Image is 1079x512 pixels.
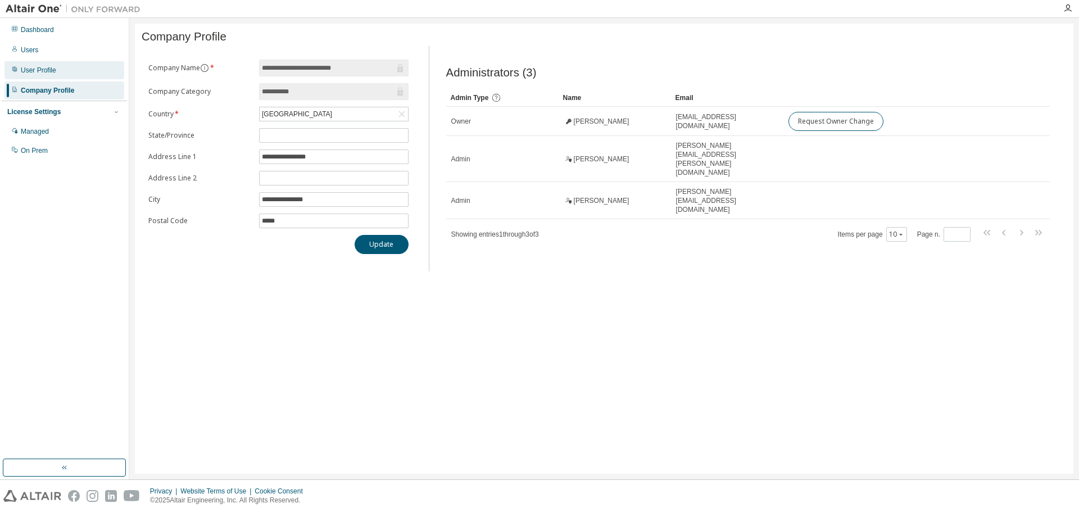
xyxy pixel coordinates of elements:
span: Admin Type [451,94,489,102]
button: Update [355,235,409,254]
div: Dashboard [21,25,54,34]
label: Company Category [148,87,252,96]
span: Owner [451,117,471,126]
label: Company Name [148,64,252,73]
div: Privacy [150,487,180,496]
button: Request Owner Change [788,112,883,131]
img: altair_logo.svg [3,490,61,502]
img: youtube.svg [124,490,140,502]
label: State/Province [148,131,252,140]
div: On Prem [21,146,48,155]
span: [PERSON_NAME] [574,196,629,205]
button: 10 [889,230,904,239]
span: Admin [451,155,470,164]
img: instagram.svg [87,490,98,502]
label: Address Line 1 [148,152,252,161]
div: [GEOGRAPHIC_DATA] [260,107,408,121]
span: [PERSON_NAME][EMAIL_ADDRESS][PERSON_NAME][DOMAIN_NAME] [676,141,778,177]
div: Name [563,89,667,107]
div: Company Profile [21,86,74,95]
label: City [148,195,252,204]
div: [GEOGRAPHIC_DATA] [260,108,334,120]
img: linkedin.svg [105,490,117,502]
span: Page n. [917,227,971,242]
button: information [200,64,209,73]
label: Address Line 2 [148,174,252,183]
div: License Settings [7,107,61,116]
span: Company Profile [142,30,226,43]
span: [PERSON_NAME][EMAIL_ADDRESS][DOMAIN_NAME] [676,187,778,214]
img: facebook.svg [68,490,80,502]
label: Postal Code [148,216,252,225]
span: Administrators (3) [446,66,537,79]
div: Users [21,46,38,55]
div: Managed [21,127,49,136]
img: Altair One [6,3,146,15]
span: [EMAIL_ADDRESS][DOMAIN_NAME] [676,112,778,130]
p: © 2025 Altair Engineering, Inc. All Rights Reserved. [150,496,310,505]
label: Country [148,110,252,119]
span: Admin [451,196,470,205]
div: Email [675,89,779,107]
div: Website Terms of Use [180,487,255,496]
span: [PERSON_NAME] [574,155,629,164]
div: Cookie Consent [255,487,309,496]
span: Items per page [838,227,907,242]
span: Showing entries 1 through 3 of 3 [451,230,539,238]
span: [PERSON_NAME] [574,117,629,126]
div: User Profile [21,66,56,75]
